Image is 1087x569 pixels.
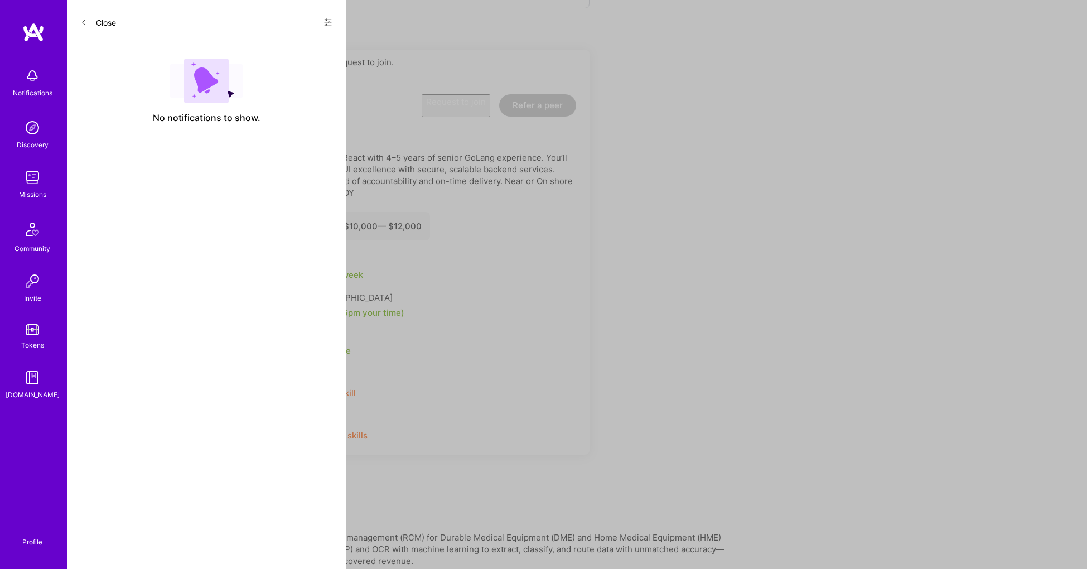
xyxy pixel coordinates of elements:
[80,13,116,31] button: Close
[22,22,45,42] img: logo
[19,216,46,243] img: Community
[13,87,52,99] div: Notifications
[19,189,46,200] div: Missions
[22,536,42,547] div: Profile
[18,524,46,547] a: Profile
[6,389,60,401] div: [DOMAIN_NAME]
[21,65,44,87] img: bell
[153,112,260,124] span: No notifications to show.
[21,367,44,389] img: guide book
[17,139,49,151] div: Discovery
[24,292,41,304] div: Invite
[21,166,44,189] img: teamwork
[15,243,50,254] div: Community
[21,117,44,139] img: discovery
[26,324,39,335] img: tokens
[170,59,243,103] img: empty
[21,339,44,351] div: Tokens
[21,270,44,292] img: Invite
